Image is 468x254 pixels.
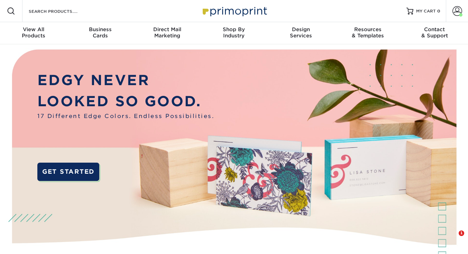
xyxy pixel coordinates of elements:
[201,22,267,44] a: Shop ByIndustry
[67,22,134,44] a: BusinessCards
[134,26,201,39] div: Marketing
[416,8,436,14] span: MY CART
[134,26,201,33] span: Direct Mail
[67,26,134,39] div: Cards
[401,26,468,33] span: Contact
[444,230,461,247] iframe: Intercom live chat
[334,22,401,44] a: Resources& Templates
[134,22,201,44] a: Direct MailMarketing
[201,26,267,33] span: Shop By
[37,70,214,91] p: EDGY NEVER
[459,230,464,236] span: 1
[267,26,334,33] span: Design
[37,112,214,120] span: 17 Different Edge Colors. Endless Possibilities.
[334,26,401,39] div: & Templates
[401,26,468,39] div: & Support
[28,7,95,15] input: SEARCH PRODUCTS.....
[437,9,440,13] span: 0
[67,26,134,33] span: Business
[401,22,468,44] a: Contact& Support
[267,26,334,39] div: Services
[334,26,401,33] span: Resources
[37,163,99,181] a: GET STARTED
[267,22,334,44] a: DesignServices
[37,91,214,112] p: LOOKED SO GOOD.
[200,3,269,18] img: Primoprint
[201,26,267,39] div: Industry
